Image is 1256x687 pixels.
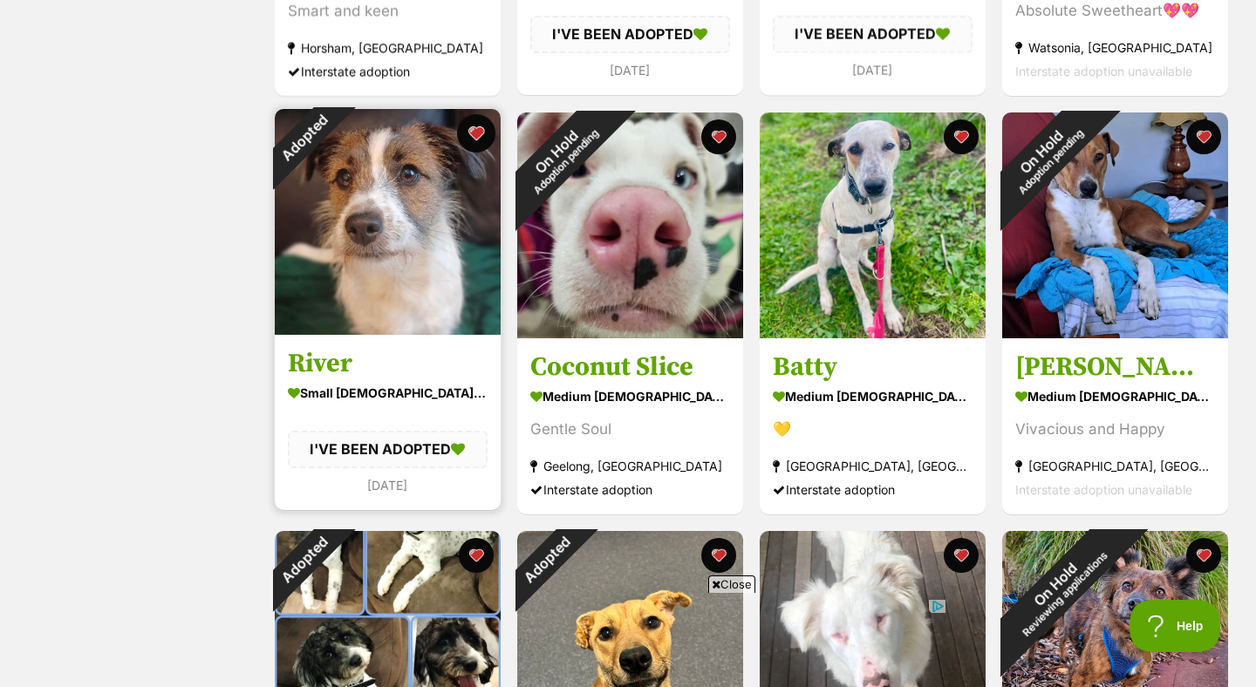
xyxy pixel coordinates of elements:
div: medium [DEMOGRAPHIC_DATA] Dog [530,384,730,409]
button: favourite [1186,538,1221,573]
iframe: Advertisement [311,600,945,678]
button: favourite [459,538,494,573]
button: favourite [701,119,736,154]
button: favourite [457,114,495,153]
div: Interstate adoption [530,478,730,501]
div: [DATE] [773,58,973,81]
div: On Hold [964,493,1157,685]
div: Geelong, [GEOGRAPHIC_DATA] [530,454,730,478]
a: On HoldAdoption pending [1002,324,1228,342]
div: Watsonia, [GEOGRAPHIC_DATA] [1015,36,1215,59]
button: favourite [701,538,736,573]
div: On Hold [484,79,637,232]
div: Adopted [495,508,598,612]
button: favourite [1186,119,1221,154]
div: Interstate adoption [773,478,973,501]
span: Close [708,575,755,593]
div: Vivacious and Happy [1015,418,1215,441]
div: I'VE BEEN ADOPTED [773,16,973,52]
span: Reviewing applications [1020,549,1110,639]
h3: River [288,347,488,380]
img: River [275,109,501,335]
div: Adopted [252,508,356,612]
span: Adoption pending [1016,126,1086,196]
button: favourite [944,538,979,573]
div: [GEOGRAPHIC_DATA], [GEOGRAPHIC_DATA] [1015,454,1215,478]
span: Interstate adoption unavailable [1015,64,1192,78]
img: Coconut Slice [517,112,743,338]
h3: Coconut Slice [530,350,730,384]
iframe: Help Scout Beacon - Open [1130,600,1221,652]
img: Batty [760,112,986,338]
div: medium [DEMOGRAPHIC_DATA] Dog [1015,384,1215,409]
a: [PERSON_NAME] medium [DEMOGRAPHIC_DATA] Dog Vivacious and Happy [GEOGRAPHIC_DATA], [GEOGRAPHIC_DA... [1002,337,1228,514]
div: I'VE BEEN ADOPTED [288,431,488,467]
div: Interstate adoption [288,59,488,83]
a: River small [DEMOGRAPHIC_DATA] Dog I'VE BEEN ADOPTED [DATE] favourite [275,334,501,509]
a: On HoldAdoption pending [517,324,743,342]
div: [DATE] [530,58,730,81]
button: favourite [944,119,979,154]
a: Adopted [275,321,501,338]
img: Harper [1002,112,1228,338]
div: [DATE] [288,473,488,497]
div: [GEOGRAPHIC_DATA], [GEOGRAPHIC_DATA] [773,454,973,478]
span: Adoption pending [531,126,601,196]
div: 💛 [773,418,973,441]
div: Horsham, [GEOGRAPHIC_DATA] [288,36,488,59]
div: medium [DEMOGRAPHIC_DATA] Dog [773,384,973,409]
a: Coconut Slice medium [DEMOGRAPHIC_DATA] Dog Gentle Soul Geelong, [GEOGRAPHIC_DATA] Interstate ado... [517,337,743,514]
a: Batty medium [DEMOGRAPHIC_DATA] Dog 💛 [GEOGRAPHIC_DATA], [GEOGRAPHIC_DATA] Interstate adoption fa... [760,337,986,514]
h3: [PERSON_NAME] [1015,350,1215,384]
div: Adopted [252,86,356,190]
h3: Batty [773,350,973,384]
div: On Hold [969,79,1122,232]
span: Interstate adoption unavailable [1015,482,1192,497]
div: Gentle Soul [530,418,730,441]
div: small [DEMOGRAPHIC_DATA] Dog [288,380,488,405]
div: I'VE BEEN ADOPTED [530,16,730,52]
